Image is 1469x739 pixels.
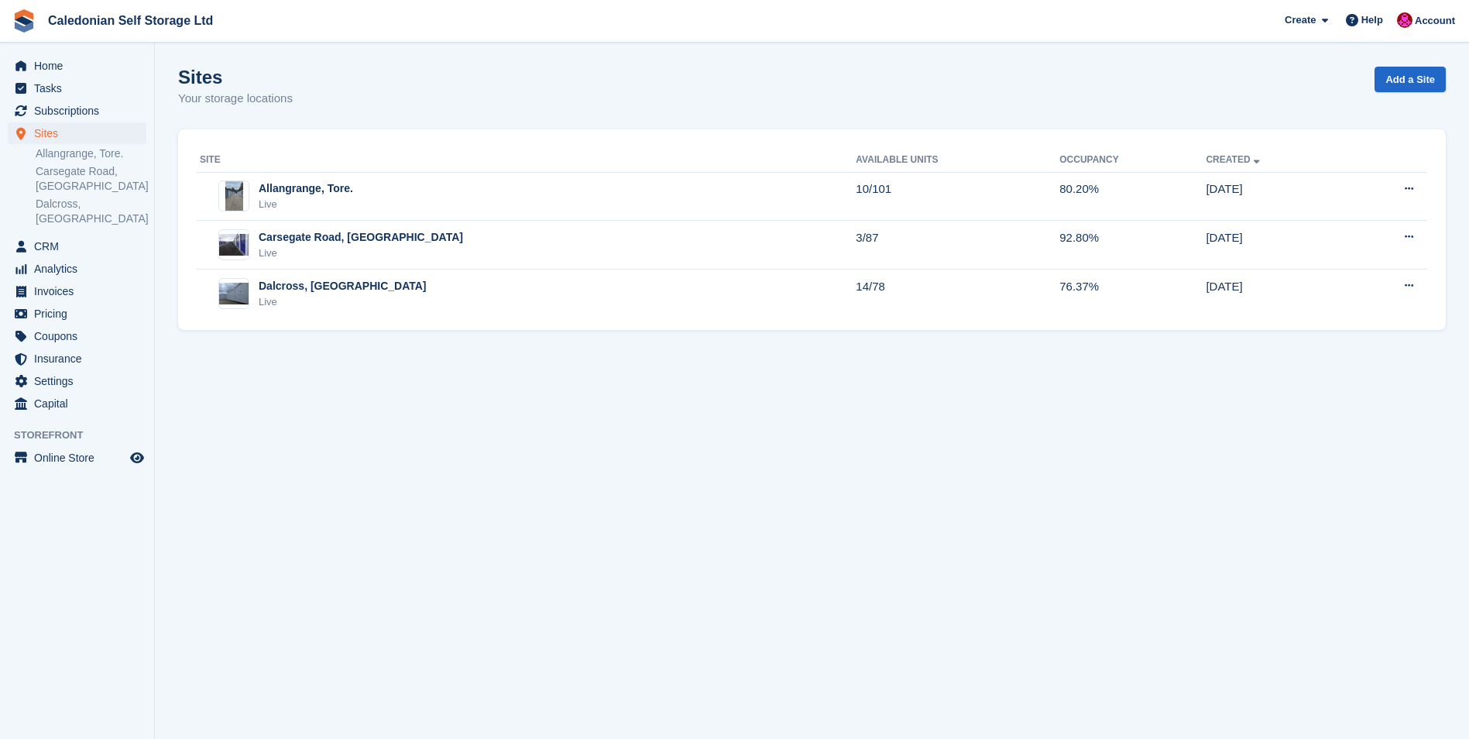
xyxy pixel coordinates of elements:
span: Invoices [34,280,127,302]
span: Create [1285,12,1316,28]
span: Capital [34,393,127,414]
h1: Sites [178,67,293,88]
span: Subscriptions [34,100,127,122]
span: Sites [34,122,127,144]
td: 92.80% [1059,221,1206,270]
span: Home [34,55,127,77]
a: Caledonian Self Storage Ltd [42,8,219,33]
span: Help [1361,12,1383,28]
span: Storefront [14,428,154,443]
a: menu [8,235,146,257]
div: Live [259,294,427,310]
a: menu [8,325,146,347]
img: Image of Dalcross, Inverness site [219,283,249,305]
img: stora-icon-8386f47178a22dfd0bd8f6a31ec36ba5ce8667c1dd55bd0f319d3a0aa187defe.svg [12,9,36,33]
td: 3/87 [856,221,1059,270]
img: Donald Mathieson [1397,12,1412,28]
a: menu [8,348,146,369]
td: 10/101 [856,172,1059,221]
a: menu [8,280,146,302]
div: Carsegate Road, [GEOGRAPHIC_DATA] [259,229,463,246]
th: Available Units [856,148,1059,173]
a: menu [8,447,146,469]
span: Pricing [34,303,127,325]
td: [DATE] [1206,270,1346,318]
td: [DATE] [1206,172,1346,221]
a: Preview store [128,449,146,467]
span: Tasks [34,77,127,99]
span: Online Store [34,447,127,469]
td: 76.37% [1059,270,1206,318]
a: Add a Site [1375,67,1446,92]
p: Your storage locations [178,90,293,108]
img: Image of Allangrange, Tore. site [225,180,243,211]
a: menu [8,393,146,414]
a: Dalcross, [GEOGRAPHIC_DATA] [36,197,146,226]
th: Occupancy [1059,148,1206,173]
span: Account [1415,13,1455,29]
a: menu [8,303,146,325]
div: Dalcross, [GEOGRAPHIC_DATA] [259,278,427,294]
div: Live [259,246,463,261]
td: 14/78 [856,270,1059,318]
div: Allangrange, Tore. [259,180,353,197]
a: menu [8,122,146,144]
span: CRM [34,235,127,257]
img: Image of Carsegate Road, Inverness site [219,234,249,256]
a: menu [8,258,146,280]
a: menu [8,100,146,122]
a: menu [8,55,146,77]
td: 80.20% [1059,172,1206,221]
th: Site [197,148,856,173]
a: menu [8,370,146,392]
span: Settings [34,370,127,392]
td: [DATE] [1206,221,1346,270]
span: Coupons [34,325,127,347]
a: menu [8,77,146,99]
a: Carsegate Road, [GEOGRAPHIC_DATA] [36,164,146,194]
div: Live [259,197,353,212]
a: Allangrange, Tore. [36,146,146,161]
a: Created [1206,154,1262,165]
span: Insurance [34,348,127,369]
span: Analytics [34,258,127,280]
